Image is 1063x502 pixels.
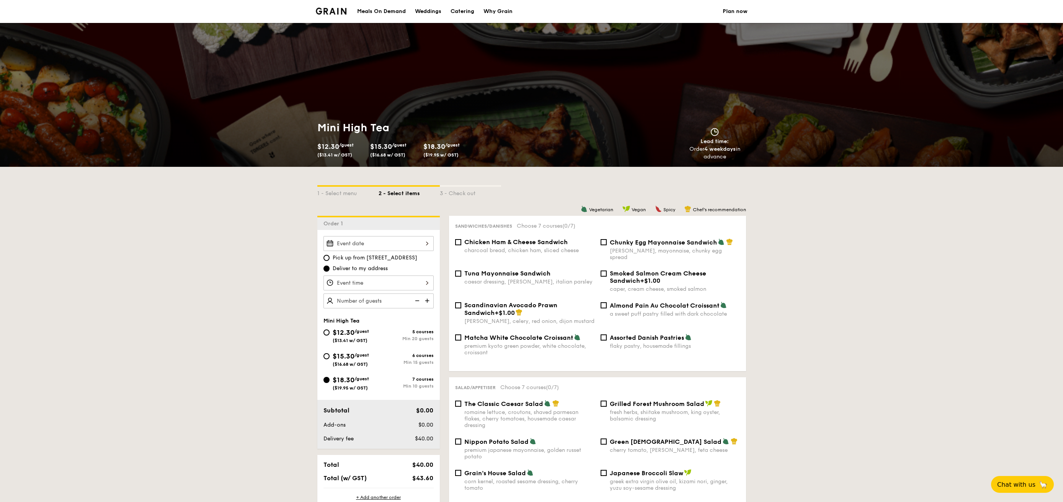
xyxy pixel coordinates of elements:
[562,223,575,229] span: (0/7)
[412,461,433,468] span: $40.00
[527,469,534,476] img: icon-vegetarian.fe4039eb.svg
[354,376,369,381] span: /guest
[714,400,721,407] img: icon-chef-hat.a58ddaea.svg
[610,478,740,491] div: greek extra virgin olive oil, kizami nori, ginger, yuzu soy-sesame dressing
[423,142,445,151] span: $18.30
[455,438,461,445] input: Nippon Potato Saladpremium japanese mayonnaise, golden russet potato
[610,286,740,292] div: caper, cream cheese, smoked salmon
[316,8,347,15] img: Grain
[610,447,740,453] div: cherry tomato, [PERSON_NAME], feta cheese
[323,329,330,336] input: $12.30/guest($13.41 w/ GST)5 coursesMin 20 guests
[464,238,568,246] span: Chicken Ham & Cheese Sandwich
[354,329,369,334] span: /guest
[655,205,662,212] img: icon-spicy.37a8142b.svg
[317,152,352,158] span: ($13.41 w/ GST)
[379,360,434,365] div: Min 15 guests
[379,329,434,334] div: 5 courses
[317,142,339,151] span: $12.30
[684,469,692,476] img: icon-vegan.f8ff3823.svg
[464,447,594,460] div: premium japanese mayonnaise, golden russet potato
[610,311,740,317] div: a sweet puff pastry filled with dark chocolate
[704,146,736,152] strong: 4 weekdays
[601,438,607,445] input: Green [DEMOGRAPHIC_DATA] Saladcherry tomato, [PERSON_NAME], feta cheese
[705,400,713,407] img: icon-vegan.f8ff3823.svg
[323,435,354,442] span: Delivery fee
[581,205,588,212] img: icon-vegetarian.fe4039eb.svg
[415,435,433,442] span: $40.00
[455,385,496,390] span: Salad/Appetiser
[610,469,683,477] span: Japanese Broccoli Slaw
[685,334,692,341] img: icon-vegetarian.fe4039eb.svg
[411,293,422,308] img: icon-reduce.1d2dbef1.svg
[379,353,434,358] div: 6 courses
[323,353,330,359] input: $15.30/guest($16.68 w/ GST)6 coursesMin 15 guests
[610,409,740,422] div: fresh herbs, shiitake mushroom, king oyster, balsamic dressing
[589,207,613,212] span: Vegetarian
[317,121,529,135] h1: Mini High Tea
[323,318,359,324] span: Mini High Tea
[610,248,740,261] div: [PERSON_NAME], mayonnaise, chunky egg spread
[464,469,526,477] span: Grain's House Salad
[422,293,434,308] img: icon-add.58712e84.svg
[610,438,722,445] span: Green [DEMOGRAPHIC_DATA] Salad
[546,384,559,391] span: (0/7)
[455,239,461,245] input: Chicken Ham & Cheese Sandwichcharcoal bread, chicken ham, sliced cheese
[323,255,330,261] input: Pick up from [STREET_ADDRESS]
[418,422,433,428] span: $0.00
[323,474,367,482] span: Total (w/ GST)
[379,336,434,341] div: Min 20 guests
[991,476,1054,493] button: Chat with us🦙
[333,338,367,343] span: ($13.41 w/ GST)
[500,384,559,391] span: Choose 7 courses
[517,223,575,229] span: Choose 7 courses
[333,265,388,272] span: Deliver to my address
[464,279,594,285] div: caesar dressing, [PERSON_NAME], italian parsley
[379,187,440,197] div: 2 - Select items
[464,334,573,341] span: Matcha White Chocolate Croissant
[693,207,746,212] span: Chef's recommendation
[323,220,346,227] span: Order 1
[323,494,434,500] div: + Add another order
[610,343,740,349] div: flaky pastry, housemade fillings
[323,275,434,290] input: Event time
[610,334,684,341] span: Assorted Danish Pastries
[997,481,1035,488] span: Chat with us
[632,207,646,212] span: Vegan
[455,401,461,407] input: The Classic Caesar Saladromaine lettuce, croutons, shaved parmesan flakes, cherry tomatoes, house...
[610,302,719,309] span: Almond Pain Au Chocolat Croissant
[544,400,551,407] img: icon-vegetarian.fe4039eb.svg
[552,400,559,407] img: icon-chef-hat.a58ddaea.svg
[601,271,607,277] input: Smoked Salmon Cream Cheese Sandwich+$1.00caper, cream cheese, smoked salmon
[601,470,607,476] input: Japanese Broccoli Slawgreek extra virgin olive oil, kizami nori, ginger, yuzu soy-sesame dressing
[684,205,691,212] img: icon-chef-hat.a58ddaea.svg
[464,400,543,407] span: The Classic Caesar Salad
[601,239,607,245] input: Chunky Egg Mayonnaise Sandwich[PERSON_NAME], mayonnaise, chunky egg spread
[720,302,727,308] img: icon-vegetarian.fe4039eb.svg
[726,238,733,245] img: icon-chef-hat.a58ddaea.svg
[455,470,461,476] input: Grain's House Saladcorn kernel, roasted sesame dressing, cherry tomato
[412,474,433,482] span: $43.60
[722,438,729,445] img: icon-vegetarian.fe4039eb.svg
[464,478,594,491] div: corn kernel, roasted sesame dressing, cherry tomato
[701,138,729,145] span: Lead time:
[379,376,434,382] div: 7 courses
[464,318,594,324] div: [PERSON_NAME], celery, red onion, dijon mustard
[464,247,594,254] div: charcoal bread, chicken ham, sliced cheese
[323,407,349,414] span: Subtotal
[574,334,581,341] img: icon-vegetarian.fe4039eb.svg
[464,270,550,277] span: Tuna Mayonnaise Sandwich
[333,328,354,337] span: $12.30
[709,128,720,136] img: icon-clock.2db775ea.svg
[455,302,461,308] input: Scandinavian Avocado Prawn Sandwich+$1.00[PERSON_NAME], celery, red onion, dijon mustard
[370,152,405,158] span: ($16.68 w/ GST)
[333,352,354,360] span: $15.30
[455,334,461,341] input: Matcha White Chocolate Croissantpremium kyoto green powder, white chocolate, croissant
[529,438,536,445] img: icon-vegetarian.fe4039eb.svg
[323,236,434,251] input: Event date
[323,422,346,428] span: Add-ons
[1039,480,1048,489] span: 🦙
[333,385,368,391] span: ($19.95 w/ GST)
[464,409,594,429] div: romaine lettuce, croutons, shaved parmesan flakes, cherry tomatoes, housemade caesar dressing
[379,383,434,389] div: Min 10 guests
[354,352,369,358] span: /guest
